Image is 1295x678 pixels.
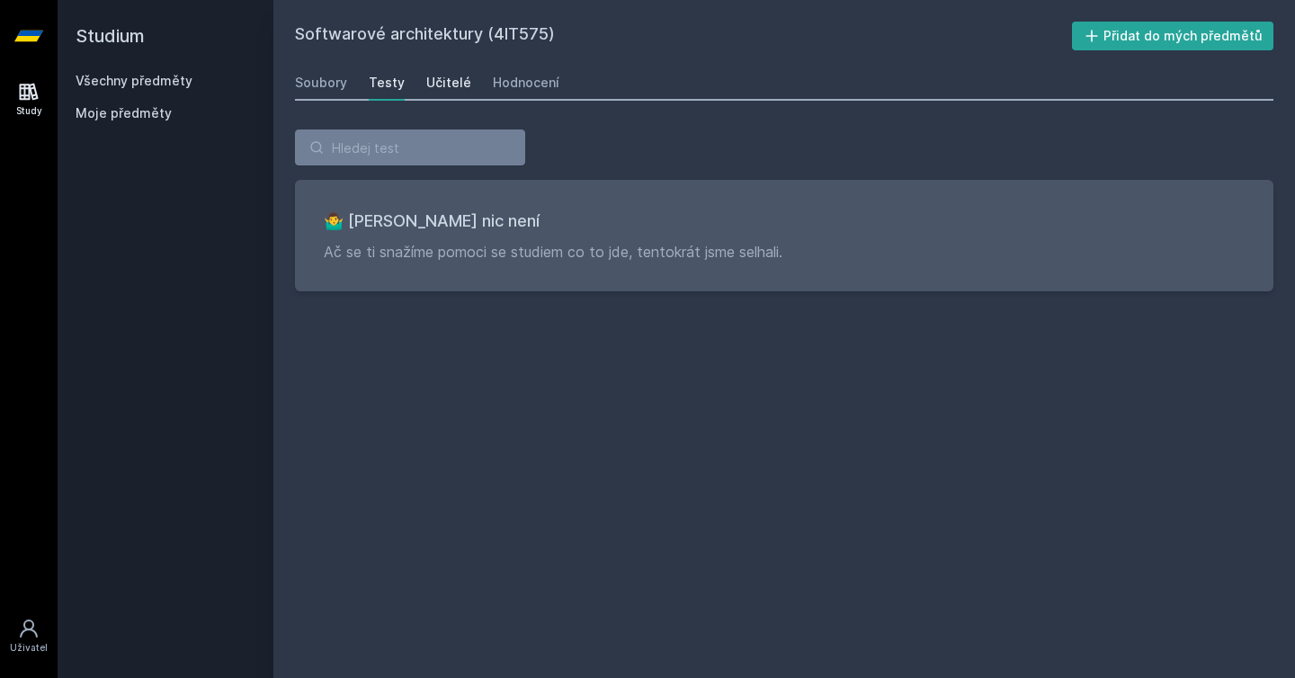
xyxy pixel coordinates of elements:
p: Ač se ti snažíme pomoci se studiem co to jde, tentokrát jsme selhali. [324,241,1245,263]
a: Učitelé [426,65,471,101]
div: Testy [369,74,405,92]
div: Učitelé [426,74,471,92]
span: Moje předměty [76,104,172,122]
a: Uživatel [4,609,54,664]
input: Hledej test [295,129,525,165]
a: Hodnocení [493,65,559,101]
a: Soubory [295,65,347,101]
h3: 🤷‍♂️ [PERSON_NAME] nic není [324,209,1245,234]
div: Uživatel [10,641,48,655]
button: Přidat do mých předmětů [1072,22,1274,50]
a: Testy [369,65,405,101]
div: Hodnocení [493,74,559,92]
a: Všechny předměty [76,73,192,88]
h2: Softwarové architektury (4IT575) [295,22,1072,50]
div: Study [16,104,42,118]
div: Soubory [295,74,347,92]
a: Study [4,72,54,127]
